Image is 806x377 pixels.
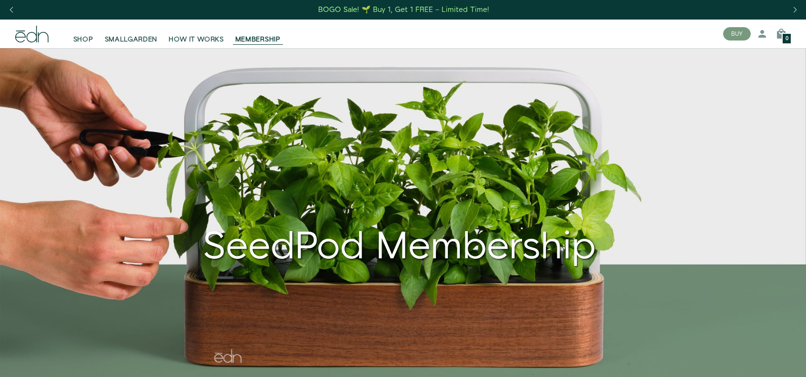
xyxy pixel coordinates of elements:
[105,35,158,44] span: SMALLGARDEN
[318,5,489,15] div: BOGO Sale! 🌱 Buy 1, Get 1 FREE – Limited Time!
[318,2,491,17] a: BOGO Sale! 🌱 Buy 1, Get 1 FREE – Limited Time!
[73,35,93,44] span: SHOP
[235,35,281,44] span: MEMBERSHIP
[68,23,99,44] a: SHOP
[15,202,783,270] div: SeedPod Membership
[786,36,788,41] span: 0
[163,23,229,44] a: HOW IT WORKS
[723,27,751,41] button: BUY
[99,23,163,44] a: SMALLGARDEN
[230,23,286,44] a: MEMBERSHIP
[169,35,223,44] span: HOW IT WORKS
[733,348,796,372] iframe: Opens a widget where you can find more information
